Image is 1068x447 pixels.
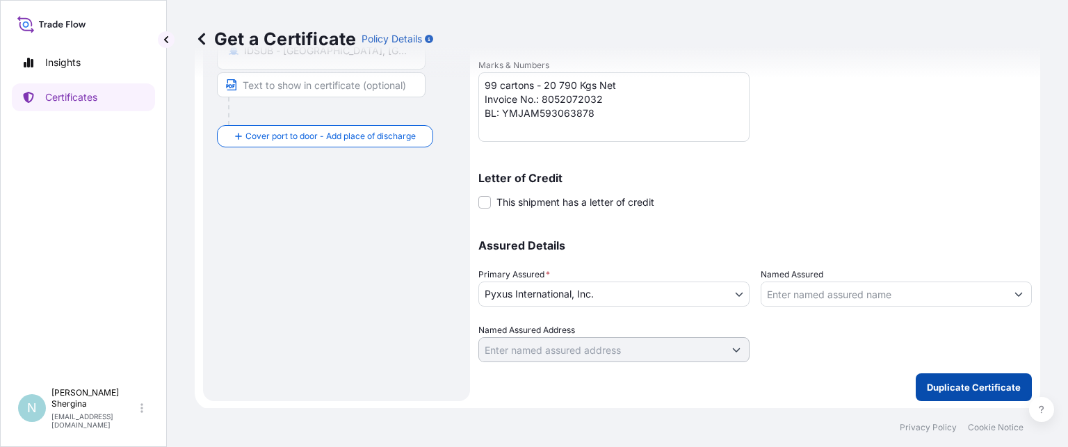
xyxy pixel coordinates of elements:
p: [EMAIL_ADDRESS][DOMAIN_NAME] [51,412,138,429]
label: Named Assured Address [478,323,575,337]
span: This shipment has a letter of credit [496,195,654,209]
p: [PERSON_NAME] Shergina [51,387,138,409]
span: Cover port to door - Add place of discharge [245,129,416,143]
p: Policy Details [362,32,422,46]
input: Text to appear on certificate [217,72,426,97]
p: Get a Certificate [195,28,356,50]
span: Pyxus International, Inc. [485,287,594,301]
p: Duplicate Certificate [927,380,1021,394]
input: Assured Name [761,282,1006,307]
button: Show suggestions [724,337,749,362]
p: Letter of Credit [478,172,1032,184]
p: Certificates [45,90,97,104]
button: Cover port to door - Add place of discharge [217,125,433,147]
input: Named Assured Address [479,337,724,362]
button: Pyxus International, Inc. [478,282,750,307]
p: Insights [45,56,81,70]
a: Privacy Policy [900,422,957,433]
label: Named Assured [761,268,823,282]
button: Show suggestions [1006,282,1031,307]
a: Certificates [12,83,155,111]
span: N [27,401,37,415]
button: Duplicate Certificate [916,373,1032,401]
a: Insights [12,49,155,76]
span: Primary Assured [478,268,550,282]
textarea: 297 cartons - 62 370 Kgs Net Invoice No.: 8052071972 BL: YMJAM593063857 [478,72,750,142]
a: Cookie Notice [968,422,1023,433]
p: Assured Details [478,240,1032,251]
